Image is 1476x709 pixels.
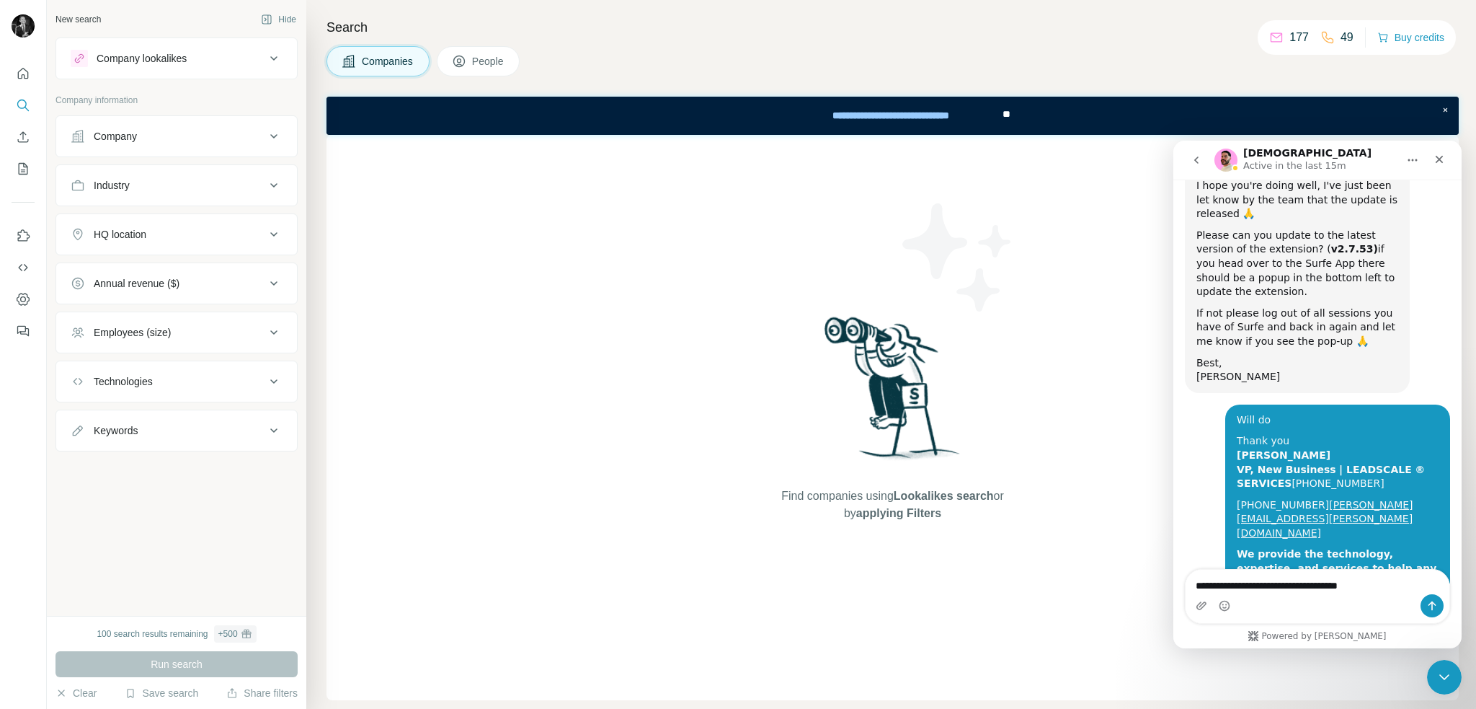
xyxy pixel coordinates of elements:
div: Annual revenue ($) [94,276,179,291]
button: Hide [251,9,306,30]
span: Companies [362,54,414,69]
button: Keywords [56,413,297,448]
button: My lists [12,156,35,182]
p: 177 [1289,29,1309,46]
button: Employees (size) [56,315,297,350]
div: 100 search results remaining [97,625,256,643]
button: Share filters [226,686,298,700]
iframe: Intercom live chat [1427,660,1462,695]
div: + 500 [218,627,238,640]
div: Company [94,129,137,144]
div: Employees (size) [94,325,171,340]
button: Use Surfe on LinkedIn [12,223,35,249]
p: 49 [1341,29,1353,46]
button: Dashboard [12,286,35,312]
img: Surfe Illustration - Woman searching with binoculars [818,313,968,474]
button: Company [56,119,297,154]
button: Technologies [56,364,297,399]
button: Quick start [12,61,35,87]
span: People [472,54,505,69]
div: Industry [94,178,130,193]
button: Search [12,92,35,118]
h4: Search [326,17,1459,38]
button: Enrich CSV [12,124,35,150]
p: Company information [55,94,298,107]
iframe: Intercom live chat [1173,141,1462,648]
button: Use Surfe API [12,255,35,281]
div: Company lookalikes [97,51,187,66]
span: Find companies using or by [777,488,1008,522]
button: Save search [125,686,198,700]
button: Feedback [12,318,35,344]
iframe: Banner [326,97,1459,135]
button: Annual revenue ($) [56,266,297,301]
span: applying Filters [856,507,941,519]
div: HQ location [94,227,146,242]
div: New search [55,13,101,26]
button: HQ location [56,217,297,252]
span: Lookalikes search [894,490,994,502]
div: Keywords [94,423,138,438]
button: Buy credits [1377,27,1444,48]
button: Industry [56,168,297,203]
button: Clear [55,686,97,700]
div: Technologies [94,374,153,389]
img: Avatar [12,14,35,38]
img: Surfe Illustration - Stars [893,193,1023,322]
button: Company lookalikes [56,41,297,76]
